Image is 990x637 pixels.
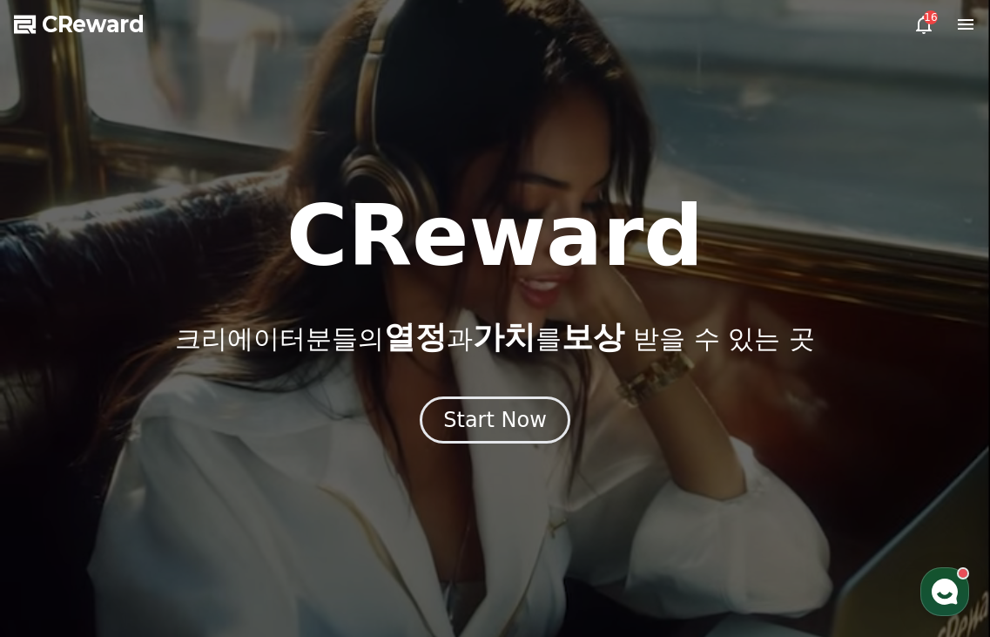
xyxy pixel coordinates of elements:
[924,10,938,24] div: 16
[420,396,570,444] button: Start Now
[55,518,65,532] span: 홈
[443,406,547,434] div: Start Now
[562,319,624,355] span: 보상
[115,492,225,536] a: 대화
[473,319,535,355] span: 가치
[384,319,447,355] span: 열정
[175,320,814,355] p: 크리에이터분들의 과 를 받을 수 있는 곳
[420,414,570,430] a: Start Now
[42,10,145,38] span: CReward
[159,519,180,533] span: 대화
[286,194,704,278] h1: CReward
[913,14,934,35] a: 16
[14,10,145,38] a: CReward
[225,492,334,536] a: 설정
[5,492,115,536] a: 홈
[269,518,290,532] span: 설정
